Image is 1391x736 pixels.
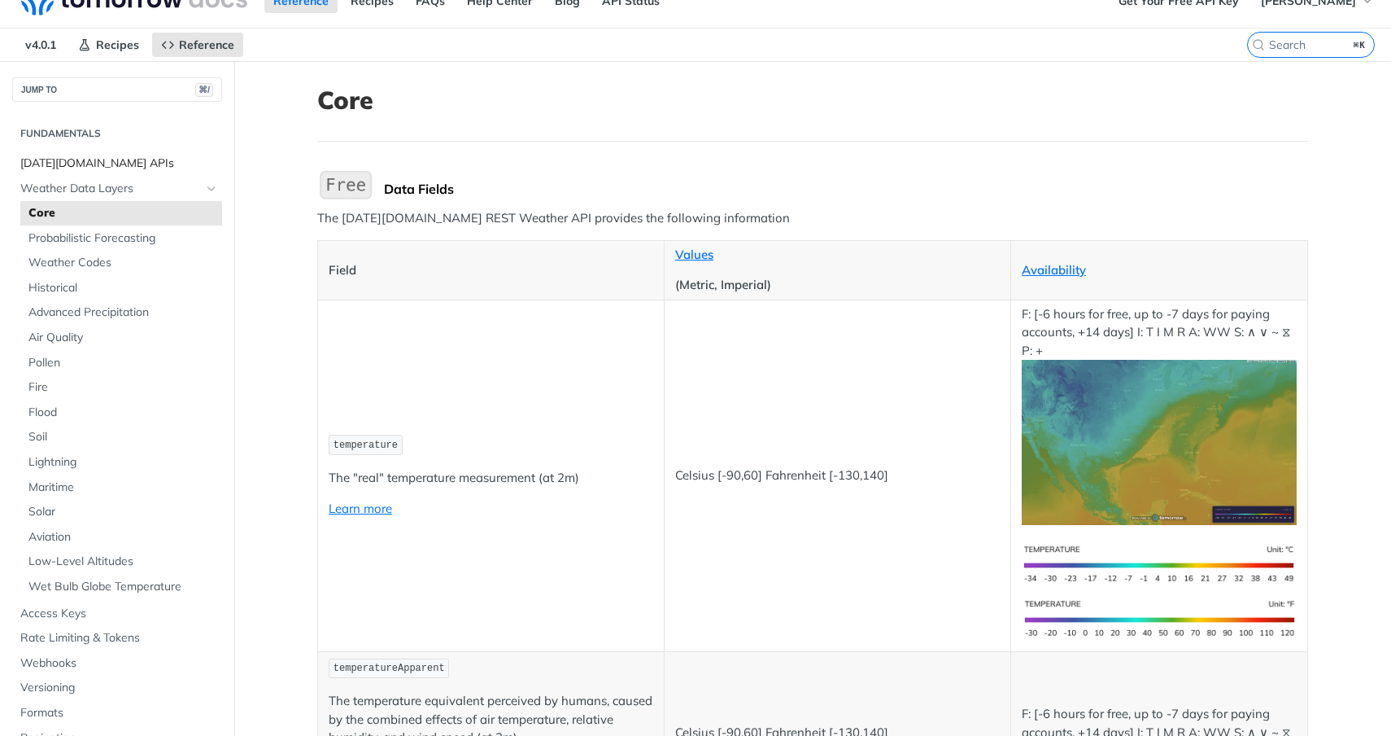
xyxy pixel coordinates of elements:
[334,440,398,451] span: temperature
[20,450,222,475] a: Lightning
[28,205,218,221] span: Core
[1022,555,1297,571] span: Expand image
[20,226,222,251] a: Probabilistic Forecasting
[179,37,234,52] span: Reference
[12,126,222,141] h2: Fundamentals
[20,326,222,350] a: Air Quality
[12,701,222,725] a: Formats
[675,276,1000,295] p: (Metric, Imperial)
[28,554,218,570] span: Low-Level Altitudes
[28,355,218,371] span: Pollen
[20,201,222,226] a: Core
[384,181,1308,197] div: Data Fields
[20,351,222,375] a: Pollen
[20,680,218,696] span: Versioning
[20,375,222,400] a: Fire
[20,500,222,524] a: Solar
[1350,37,1370,53] kbd: ⌘K
[28,504,218,520] span: Solar
[329,469,653,488] p: The "real" temperature measurement (at 2m)
[20,575,222,599] a: Wet Bulb Globe Temperature
[20,276,222,300] a: Historical
[20,401,222,425] a: Flood
[1022,262,1086,278] a: Availability
[20,606,218,622] span: Access Keys
[20,705,218,721] span: Formats
[20,525,222,550] a: Aviation
[329,261,653,280] p: Field
[20,550,222,574] a: Low-Level Altitudes
[12,77,222,102] button: JUMP TO⌘/
[28,405,218,421] span: Flood
[28,529,218,545] span: Aviation
[28,230,218,247] span: Probabilistic Forecasting
[28,379,218,396] span: Fire
[28,579,218,595] span: Wet Bulb Globe Temperature
[28,330,218,346] span: Air Quality
[675,467,1000,485] p: Celsius [-90,60] Fahrenheit [-130,140]
[16,33,65,57] span: v4.0.1
[96,37,139,52] span: Recipes
[675,247,713,262] a: Values
[205,182,218,195] button: Hide subpages for Weather Data Layers
[317,209,1308,228] p: The [DATE][DOMAIN_NAME] REST Weather API provides the following information
[20,181,201,197] span: Weather Data Layers
[20,251,222,275] a: Weather Codes
[28,429,218,445] span: Soil
[12,626,222,651] a: Rate Limiting & Tokens
[12,177,222,201] a: Weather Data LayersHide subpages for Weather Data Layers
[28,454,218,471] span: Lightning
[20,630,218,646] span: Rate Limiting & Tokens
[329,501,392,516] a: Learn more
[20,156,218,172] span: [DATE][DOMAIN_NAME] APIs
[1022,610,1297,625] span: Expand image
[1022,305,1297,525] p: F: [-6 hours for free, up to -7 days for paying accounts, +14 days] I: T I M R A: WW S: ∧ ∨ ~ ⧖ P: +
[20,475,222,500] a: Maritime
[69,33,148,57] a: Recipes
[20,425,222,449] a: Soil
[12,651,222,676] a: Webhooks
[28,304,218,321] span: Advanced Precipitation
[195,83,213,97] span: ⌘/
[20,300,222,325] a: Advanced Precipitation
[317,85,1308,115] h1: Core
[12,602,222,626] a: Access Keys
[12,676,222,700] a: Versioning
[334,663,445,674] span: temperatureApparent
[12,151,222,176] a: [DATE][DOMAIN_NAME] APIs
[28,255,218,271] span: Weather Codes
[1022,434,1297,449] span: Expand image
[28,480,218,496] span: Maritime
[1252,38,1265,51] svg: Search
[152,33,243,57] a: Reference
[20,655,218,672] span: Webhooks
[28,280,218,296] span: Historical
